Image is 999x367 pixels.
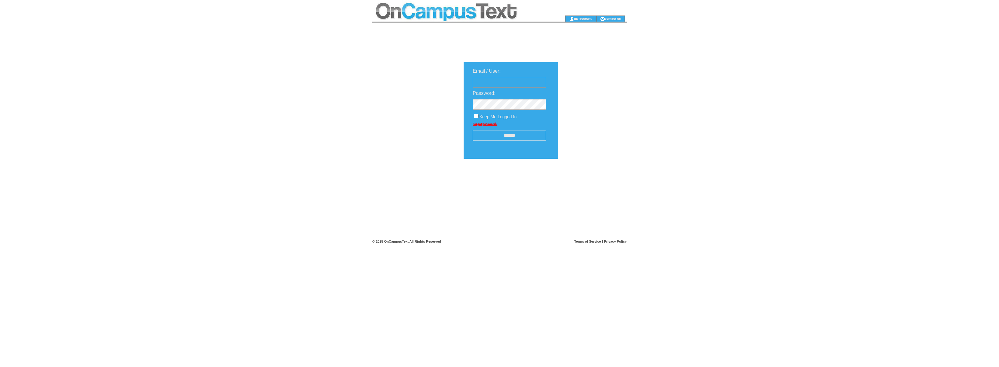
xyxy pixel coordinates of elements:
span: | [602,240,603,243]
span: © 2025 OnCampusText All Rights Reserved [372,240,441,243]
span: Password: [473,91,496,96]
a: Privacy Policy [604,240,627,243]
span: Keep Me Logged In [479,114,517,119]
a: Terms of Service [574,240,601,243]
a: contact us [605,16,621,20]
img: transparent.png;jsessionid=63A46A9856425C91D79DDDB1C0E71A6E [576,174,606,182]
span: Email / User: [473,68,501,74]
a: my account [574,16,592,20]
img: contact_us_icon.gif;jsessionid=63A46A9856425C91D79DDDB1C0E71A6E [600,16,605,21]
img: account_icon.gif;jsessionid=63A46A9856425C91D79DDDB1C0E71A6E [569,16,574,21]
a: Forgot password? [473,122,497,126]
